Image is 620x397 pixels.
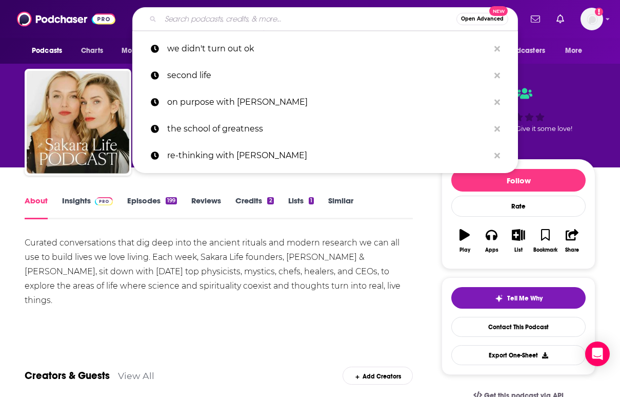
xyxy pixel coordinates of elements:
button: open menu [114,41,171,61]
a: Episodes199 [127,196,177,219]
span: Tell Me Why [507,294,543,303]
button: Share [559,222,586,259]
a: on purpose with [PERSON_NAME] [132,89,518,116]
a: Show notifications dropdown [552,10,568,28]
button: Open AdvancedNew [456,13,508,25]
span: Podcasts [32,44,62,58]
div: 2 [267,197,273,204]
button: Apps [478,222,505,259]
div: Rate [451,196,586,217]
img: Podchaser Pro [95,197,113,205]
span: Monitoring [122,44,158,58]
p: the school of greatness [167,116,489,142]
img: User Profile [581,8,603,30]
div: 1 [309,197,314,204]
div: 199 [166,197,177,204]
button: List [505,222,532,259]
button: Play [451,222,478,259]
p: on purpose with jay shetty [167,89,489,116]
div: Apps [485,247,498,253]
div: Add Creators [343,367,413,385]
p: second life [167,62,489,89]
a: Show notifications dropdown [527,10,544,28]
button: Export One-Sheet [451,345,586,365]
span: Good podcast? Give it some love! [465,125,572,133]
span: More [565,44,583,58]
button: Bookmark [532,222,558,259]
p: we didn't turn out ok [167,35,489,62]
span: New [489,6,508,16]
span: For Podcasters [496,44,545,58]
a: Charts [74,41,109,61]
div: Good podcast? Give it some love! [442,78,595,142]
div: Play [459,247,470,253]
button: open menu [25,41,75,61]
svg: Add a profile image [595,8,603,16]
a: Contact This Podcast [451,317,586,337]
a: Lists1 [288,196,314,219]
p: re-thinking with adam grant [167,142,489,169]
button: open menu [489,41,560,61]
span: Open Advanced [461,16,504,22]
div: List [514,247,523,253]
img: The Sakara Life Podcast [27,71,129,174]
div: Curated conversations that dig deep into the ancient rituals and modern research we can all use t... [25,236,413,308]
button: tell me why sparkleTell Me Why [451,287,586,309]
div: Share [565,247,579,253]
a: View All [118,370,154,381]
span: Charts [81,44,103,58]
a: InsightsPodchaser Pro [62,196,113,219]
img: Podchaser - Follow, Share and Rate Podcasts [17,9,115,29]
a: we didn't turn out ok [132,35,518,62]
div: Open Intercom Messenger [585,342,610,366]
a: the school of greatness [132,116,518,142]
a: Creators & Guests [25,369,110,382]
button: Show profile menu [581,8,603,30]
img: tell me why sparkle [495,294,503,303]
a: About [25,196,48,219]
a: Similar [328,196,353,219]
a: second life [132,62,518,89]
div: Bookmark [533,247,557,253]
input: Search podcasts, credits, & more... [161,11,456,27]
a: Credits2 [235,196,273,219]
button: open menu [558,41,595,61]
button: Follow [451,169,586,192]
a: re-thinking with [PERSON_NAME] [132,142,518,169]
span: Logged in as autumncomm [581,8,603,30]
a: Reviews [191,196,221,219]
div: Search podcasts, credits, & more... [132,7,518,31]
